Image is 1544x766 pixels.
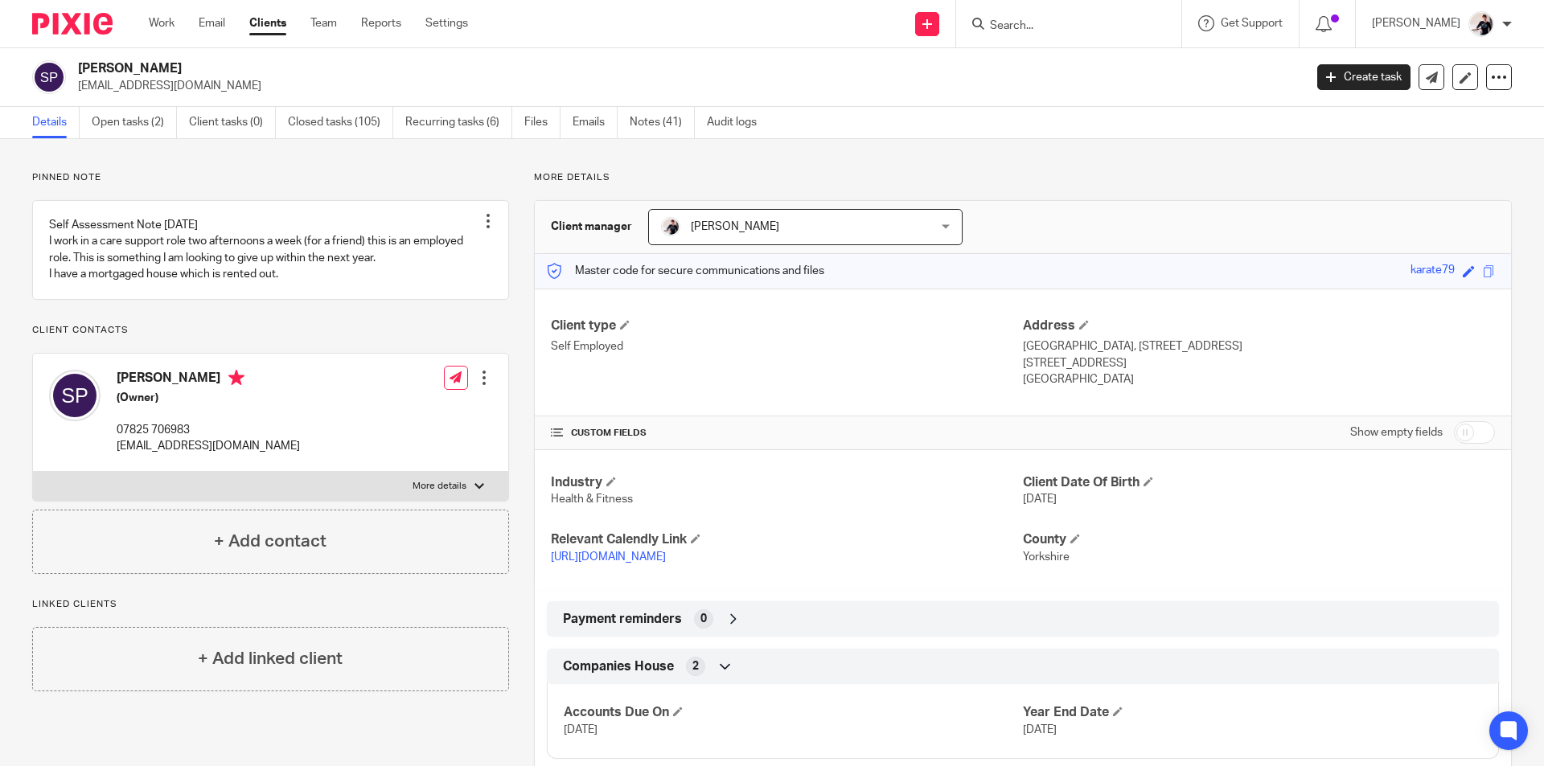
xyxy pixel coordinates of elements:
[32,13,113,35] img: Pixie
[564,724,597,735] span: [DATE]
[573,107,618,138] a: Emails
[524,107,561,138] a: Files
[1221,18,1283,29] span: Get Support
[630,107,695,138] a: Notes (41)
[988,19,1133,34] input: Search
[117,390,300,406] h5: (Owner)
[32,60,66,94] img: svg%3E
[32,324,509,337] p: Client contacts
[661,217,680,236] img: AV307615.jpg
[310,15,337,31] a: Team
[551,551,666,563] a: [URL][DOMAIN_NAME]
[1023,704,1482,721] h4: Year End Date
[32,107,80,138] a: Details
[228,370,244,386] i: Primary
[1350,424,1443,440] label: Show empty fields
[149,15,175,31] a: Work
[32,171,509,184] p: Pinned note
[551,427,1023,440] h4: CUSTOM FIELDS
[117,422,300,438] p: 07825 706983
[563,611,682,628] span: Payment reminders
[117,370,300,390] h4: [PERSON_NAME]
[551,494,633,505] span: Health & Fitness
[78,78,1293,94] p: [EMAIL_ADDRESS][DOMAIN_NAME]
[1372,15,1460,31] p: [PERSON_NAME]
[1023,474,1495,491] h4: Client Date Of Birth
[551,531,1023,548] h4: Relevant Calendly Link
[405,107,512,138] a: Recurring tasks (6)
[1023,355,1495,371] p: [STREET_ADDRESS]
[249,15,286,31] a: Clients
[199,15,225,31] a: Email
[92,107,177,138] a: Open tasks (2)
[534,171,1512,184] p: More details
[1023,494,1057,505] span: [DATE]
[1023,338,1495,354] p: [GEOGRAPHIC_DATA], [STREET_ADDRESS]
[1023,531,1495,548] h4: County
[1023,551,1070,563] span: Yorkshire
[551,219,632,235] h3: Client manager
[707,107,769,138] a: Audit logs
[78,60,1050,77] h2: [PERSON_NAME]
[551,474,1023,491] h4: Industry
[117,438,300,454] p: [EMAIL_ADDRESS][DOMAIN_NAME]
[49,370,101,421] img: svg%3E
[551,317,1023,334] h4: Client type
[1023,371,1495,387] p: [GEOGRAPHIC_DATA]
[1317,64,1411,90] a: Create task
[361,15,401,31] a: Reports
[214,529,326,554] h4: + Add contact
[413,480,466,493] p: More details
[189,107,276,138] a: Client tasks (0)
[692,658,699,674] span: 2
[564,704,1023,721] h4: Accounts Due On
[1411,262,1455,281] div: karate79
[547,263,824,279] p: Master code for secure communications and files
[425,15,468,31] a: Settings
[700,611,707,627] span: 0
[198,646,343,671] h4: + Add linked client
[563,658,674,675] span: Companies House
[1023,724,1057,735] span: [DATE]
[551,338,1023,354] p: Self Employed
[32,598,509,611] p: Linked clients
[691,221,779,232] span: [PERSON_NAME]
[1468,11,1494,37] img: AV307615.jpg
[288,107,393,138] a: Closed tasks (105)
[1023,317,1495,334] h4: Address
